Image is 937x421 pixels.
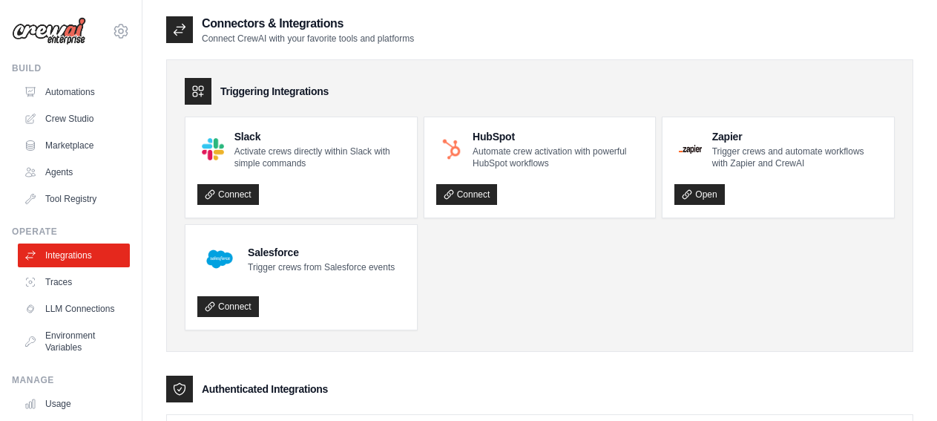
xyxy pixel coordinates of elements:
h2: Connectors & Integrations [202,15,414,33]
img: Zapier Logo [679,145,701,154]
a: Connect [197,184,259,205]
p: Trigger crews from Salesforce events [248,261,395,273]
h4: Zapier [712,129,882,144]
a: LLM Connections [18,297,130,321]
img: Salesforce Logo [202,241,237,277]
a: Traces [18,270,130,294]
div: Operate [12,226,130,238]
p: Connect CrewAI with your favorite tools and platforms [202,33,414,45]
a: Connect [436,184,498,205]
img: HubSpot Logo [441,138,462,160]
img: Logo [12,17,86,45]
a: Usage [18,392,130,416]
h3: Authenticated Integrations [202,382,328,396]
a: Crew Studio [18,107,130,131]
p: Automate crew activation with powerful HubSpot workflows [473,146,643,169]
a: Automations [18,80,130,104]
img: Slack Logo [202,138,224,160]
div: Build [12,62,130,74]
h4: HubSpot [473,129,643,144]
h4: Slack [234,129,405,144]
h3: Triggering Integrations [220,84,329,99]
a: Agents [18,160,130,184]
a: Marketplace [18,134,130,157]
a: Tool Registry [18,187,130,211]
a: Connect [197,296,259,317]
div: Manage [12,374,130,386]
p: Trigger crews and automate workflows with Zapier and CrewAI [712,146,882,169]
a: Open [674,184,724,205]
a: Integrations [18,244,130,267]
a: Environment Variables [18,324,130,359]
p: Activate crews directly within Slack with simple commands [234,146,405,169]
h4: Salesforce [248,245,395,260]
